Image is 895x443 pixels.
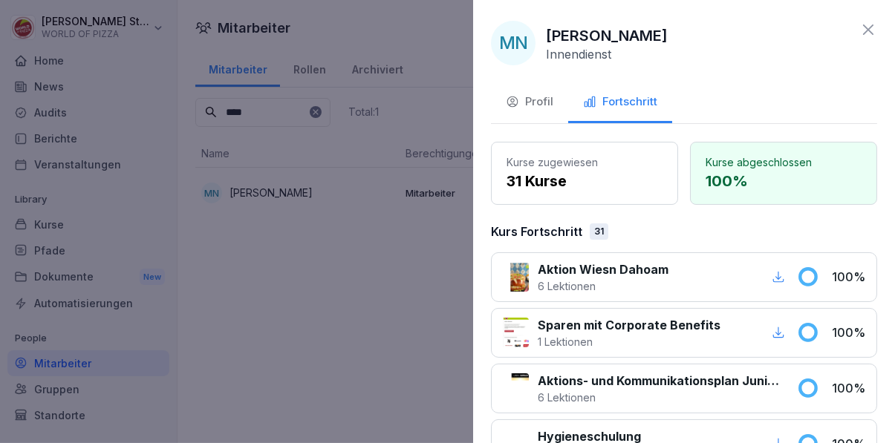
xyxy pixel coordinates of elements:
p: 1 Lektionen [538,334,720,350]
p: 6 Lektionen [538,390,779,405]
p: Aktion Wiesn Dahoam [538,260,668,278]
p: Sparen mit Corporate Benefits [538,316,720,334]
p: 31 Kurse [507,170,663,192]
p: Kurse abgeschlossen [706,154,862,170]
p: Kurs Fortschritt [491,223,582,240]
p: 100 % [832,379,869,397]
p: [PERSON_NAME] [546,24,668,47]
p: 100 % [706,170,862,192]
p: 6 Lektionen [538,278,668,294]
div: Fortschritt [583,93,657,111]
p: Aktions- und Kommunikationsplan Juni bis August [538,372,779,390]
button: Fortschritt [568,83,672,123]
div: Profil [506,93,553,111]
p: Kurse zugewiesen [507,154,663,170]
div: MN [491,21,536,65]
p: 100 % [832,324,869,341]
p: Innendienst [546,47,611,62]
p: 100 % [832,268,869,286]
div: 31 [590,223,608,240]
button: Profil [491,83,568,123]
